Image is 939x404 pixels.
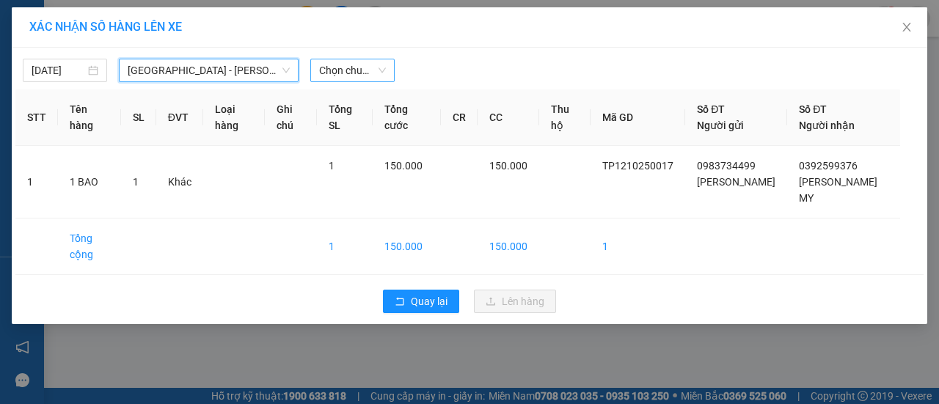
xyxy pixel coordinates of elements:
[441,89,478,146] th: CR
[478,89,539,146] th: CC
[799,120,855,131] span: Người nhận
[489,160,527,172] span: 150.000
[121,89,156,146] th: SL
[15,89,58,146] th: STT
[799,160,858,172] span: 0392599376
[32,62,85,78] input: 12/10/2025
[901,21,913,33] span: close
[474,290,556,313] button: uploadLên hàng
[539,89,591,146] th: Thu hộ
[58,146,121,218] td: 1 BAO
[317,218,373,275] td: 1
[697,176,775,188] span: [PERSON_NAME]
[697,120,744,131] span: Người gửi
[602,160,673,172] span: TP1210250017
[395,296,405,308] span: rollback
[697,160,756,172] span: 0983734499
[384,160,423,172] span: 150.000
[411,293,447,309] span: Quay lại
[799,103,827,115] span: Số ĐT
[373,218,442,275] td: 150.000
[203,89,265,146] th: Loại hàng
[478,218,539,275] td: 150.000
[15,146,58,218] td: 1
[282,66,291,75] span: down
[591,89,685,146] th: Mã GD
[265,89,317,146] th: Ghi chú
[58,89,121,146] th: Tên hàng
[133,176,139,188] span: 1
[29,20,182,34] span: XÁC NHẬN SỐ HÀNG LÊN XE
[886,7,927,48] button: Close
[697,103,725,115] span: Số ĐT
[156,146,203,218] td: Khác
[591,218,685,275] td: 1
[58,218,121,275] td: Tổng cộng
[317,89,373,146] th: Tổng SL
[329,160,335,172] span: 1
[799,176,877,204] span: [PERSON_NAME] MY
[156,89,203,146] th: ĐVT
[383,290,459,313] button: rollbackQuay lại
[319,59,386,81] span: Chọn chuyến
[373,89,442,146] th: Tổng cước
[128,59,290,81] span: Sài Gòn - Quảng Ngãi (Hàng Hoá)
